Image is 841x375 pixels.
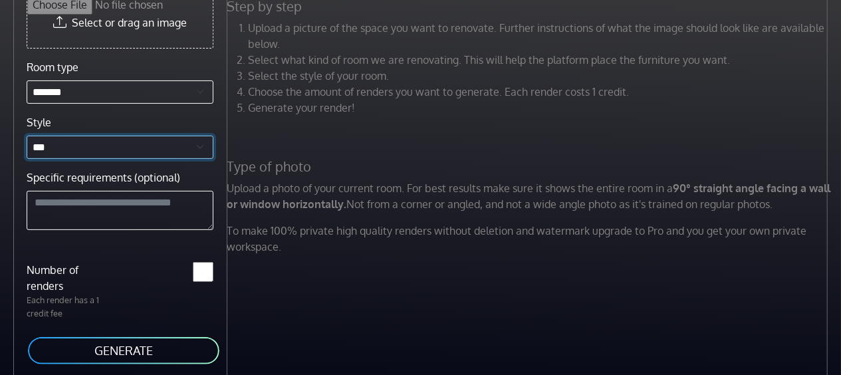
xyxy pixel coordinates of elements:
[219,180,839,212] p: Upload a photo of your current room. For best results make sure it shows the entire room in a Not...
[27,336,221,366] button: GENERATE
[249,20,831,52] li: Upload a picture of the space you want to renovate. Further instructions of what the image should...
[249,100,831,116] li: Generate your render!
[19,262,120,294] label: Number of renders
[249,68,831,84] li: Select the style of your room.
[19,294,120,319] p: Each render has a 1 credit fee
[27,170,180,186] label: Specific requirements (optional)
[249,52,831,68] li: Select what kind of room we are renovating. This will help the platform place the furniture you w...
[249,84,831,100] li: Choose the amount of renders you want to generate. Each render costs 1 credit.
[219,158,839,175] h5: Type of photo
[219,223,839,255] p: To make 100% private high quality renders without deletion and watermark upgrade to Pro and you g...
[227,182,831,211] strong: 90° straight angle facing a wall or window horizontally.
[27,59,78,75] label: Room type
[27,114,51,130] label: Style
